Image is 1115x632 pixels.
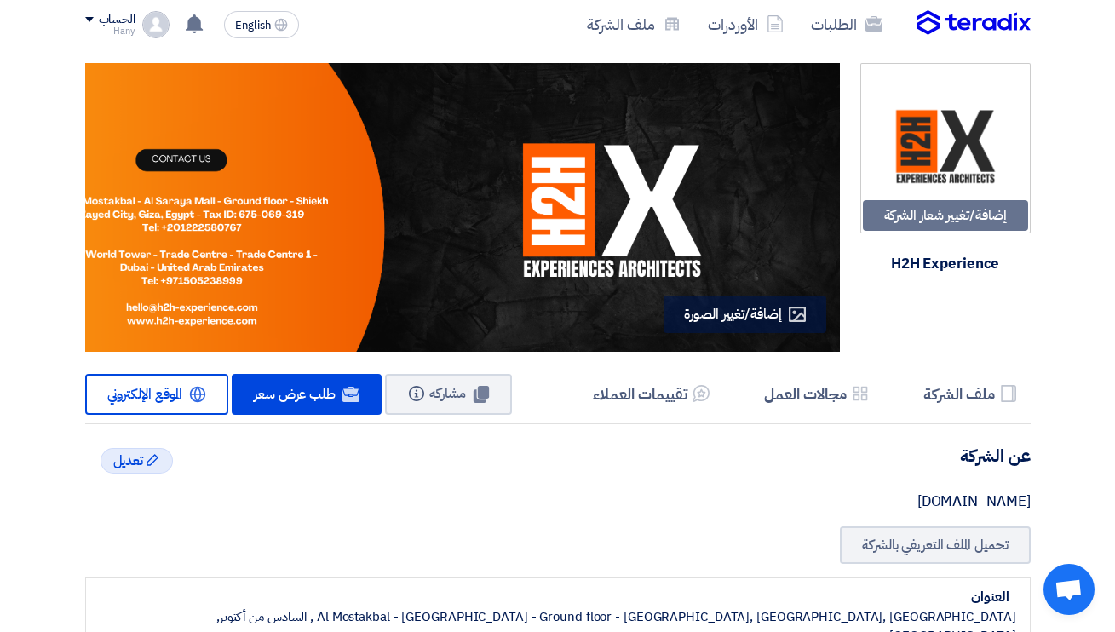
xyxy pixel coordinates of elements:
[923,384,995,404] h5: ملف الشركة
[764,384,847,404] h5: مجالات العمل
[85,491,1031,513] p: [DOMAIN_NAME]
[142,11,170,38] img: profile_test.png
[113,451,144,471] span: تعديل
[85,445,1031,467] h4: عن الشركة
[85,374,229,415] a: الموقع الإلكتروني
[971,587,1009,607] strong: العنوان
[797,4,896,44] a: الطلبات
[5,63,840,372] img: Cover Test
[254,384,336,405] span: طلب عرض سعر
[107,384,183,405] span: الموقع الإلكتروني
[917,10,1031,36] img: Teradix logo
[863,200,1028,231] div: إضافة/تغيير شعار الشركة
[694,4,797,44] a: الأوردرات
[684,304,781,325] span: إضافة/تغيير الصورة
[232,374,382,415] a: طلب عرض سعر
[385,374,512,415] button: مشاركه
[884,245,1007,283] div: H2H Experience
[429,383,466,404] span: مشاركه
[99,13,135,27] div: الحساب
[1043,564,1095,615] div: Open chat
[593,384,687,404] h5: تقييمات العملاء
[224,11,299,38] button: English
[85,26,135,36] div: Hany
[840,526,1030,564] a: تحميل الملف التعريفي بالشركة
[573,4,694,44] a: ملف الشركة
[235,20,271,32] span: English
